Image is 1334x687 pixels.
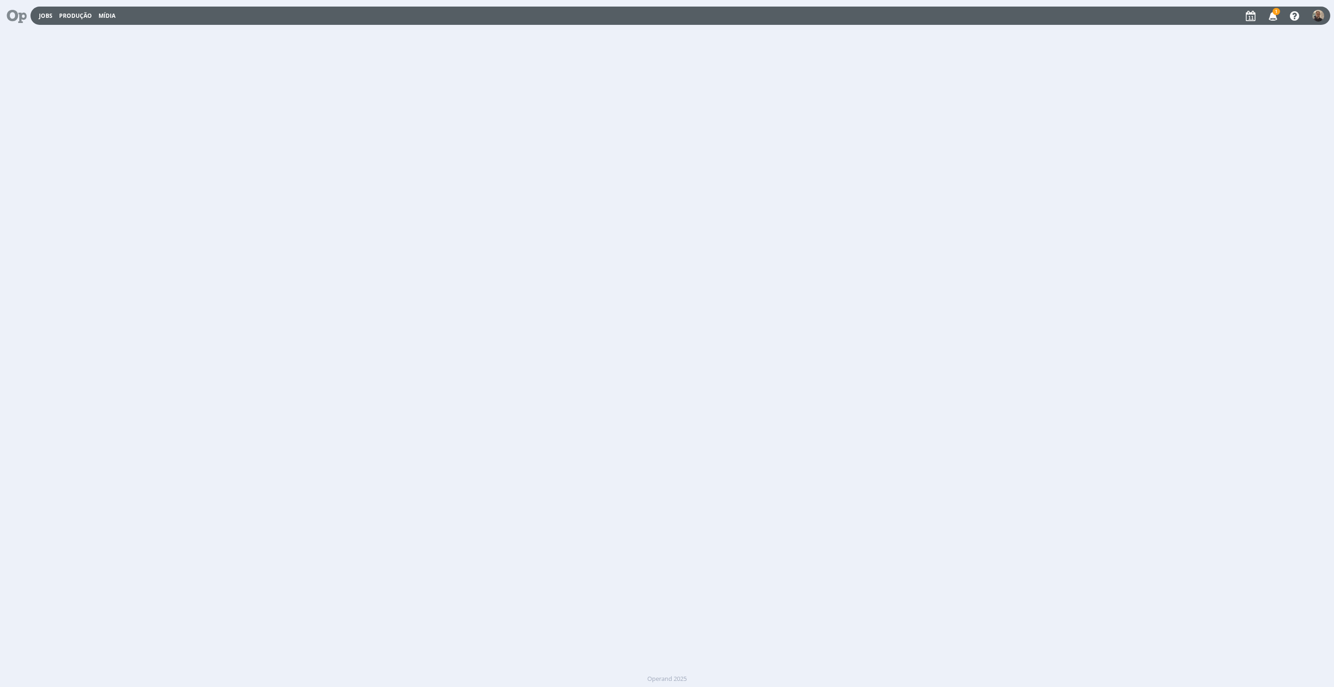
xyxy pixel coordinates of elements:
span: 1 [1273,8,1280,15]
button: Produção [56,12,95,20]
img: R [1312,10,1324,22]
button: 1 [1263,8,1282,24]
a: Produção [59,12,92,20]
a: Jobs [39,12,53,20]
a: Mídia [99,12,115,20]
button: Mídia [96,12,118,20]
button: Jobs [36,12,55,20]
button: R [1312,8,1325,24]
